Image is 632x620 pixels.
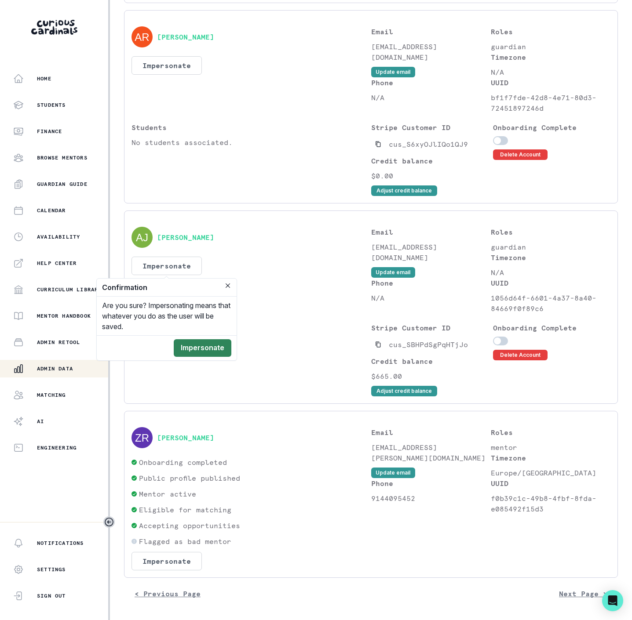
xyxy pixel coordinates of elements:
[37,592,66,599] p: Sign Out
[157,233,214,242] button: [PERSON_NAME]
[223,280,233,291] button: Close
[174,339,231,357] button: Impersonate
[132,227,153,248] img: svg
[103,516,115,528] button: Toggle sidebar
[371,478,491,489] p: Phone
[371,337,385,352] button: Copied to clipboard
[491,478,610,489] p: UUID
[371,137,385,151] button: Copied to clipboard
[371,356,489,366] p: Credit balance
[37,75,51,82] p: Home
[371,156,489,166] p: Credit balance
[493,122,610,133] p: Onboarding Complete
[371,427,491,438] p: Email
[371,293,491,303] p: N/A
[491,26,610,37] p: Roles
[37,444,77,451] p: Engineering
[37,181,88,188] p: Guardian Guide
[132,427,153,448] img: svg
[139,457,227,468] p: Onboarding completed
[371,122,489,133] p: Stripe Customer ID
[491,267,610,278] p: N/A
[371,67,415,77] button: Update email
[132,323,371,333] p: Students
[37,233,80,240] p: Availability
[371,386,437,396] button: Adjust credit balance
[132,137,371,148] p: No students associated.
[37,392,66,399] p: Matching
[371,170,489,181] p: $0.00
[37,102,66,109] p: Students
[157,33,214,41] button: [PERSON_NAME]
[491,468,610,478] p: Europe/[GEOGRAPHIC_DATA]
[37,365,73,372] p: Admin Data
[31,20,77,35] img: Curious Cardinals Logo
[371,493,491,504] p: 9144095452
[491,41,610,52] p: guardian
[132,257,202,275] button: Impersonate
[139,489,196,499] p: Mentor active
[132,56,202,75] button: Impersonate
[132,26,153,47] img: svg
[371,242,491,263] p: [EMAIL_ADDRESS][DOMAIN_NAME]
[37,128,62,135] p: Finance
[389,139,468,149] p: cus_S6xyOJlIQo1QJ9
[371,278,491,288] p: Phone
[124,585,211,602] button: < Previous Page
[139,520,240,531] p: Accepting opportunities
[491,278,610,288] p: UUID
[491,427,610,438] p: Roles
[37,540,84,547] p: Notifications
[371,267,415,278] button: Update email
[371,185,437,196] button: Adjust credit balance
[491,242,610,252] p: guardian
[371,227,491,237] p: Email
[371,41,491,62] p: [EMAIL_ADDRESS][DOMAIN_NAME]
[493,323,610,333] p: Onboarding Complete
[491,293,610,314] p: 1056d64f-6601-4a37-8a40-84669f0f89c6
[371,468,415,478] button: Update email
[132,552,202,570] button: Impersonate
[157,433,214,442] button: [PERSON_NAME]
[491,52,610,62] p: Timezone
[602,590,623,611] div: Open Intercom Messenger
[97,297,237,335] div: Are you sure? Impersonating means that whatever you do as the user will be saved.
[139,504,231,515] p: Eligible for matching
[371,26,491,37] p: Email
[37,286,102,293] p: Curriculum Library
[491,77,610,88] p: UUID
[371,77,491,88] p: Phone
[139,473,240,483] p: Public profile published
[548,585,618,602] button: Next Page >
[37,418,44,425] p: AI
[371,442,491,463] p: [EMAIL_ADDRESS][PERSON_NAME][DOMAIN_NAME]
[491,92,610,113] p: bf1f7fde-42d8-4e71-80d3-72451897246d
[491,227,610,237] p: Roles
[97,279,237,297] header: Confirmation
[371,92,491,103] p: N/A
[389,339,468,350] p: cus_SBHPdSgPqHTjJo
[491,67,610,77] p: N/A
[139,536,231,547] p: Flagged as bad mentor
[37,339,80,346] p: Admin Retool
[491,252,610,263] p: Timezone
[132,122,371,133] p: Students
[491,442,610,453] p: mentor
[493,149,548,160] button: Delete Account
[37,207,66,214] p: Calendar
[37,566,66,573] p: Settings
[491,493,610,514] p: f0b39c1c-49b8-4fbf-8fda-e085492f15d3
[37,260,77,267] p: Help Center
[493,350,548,360] button: Delete Account
[491,453,610,463] p: Timezone
[371,371,489,381] p: $665.00
[371,323,489,333] p: Stripe Customer ID
[37,312,91,319] p: Mentor Handbook
[132,337,371,348] p: No students associated.
[37,154,88,161] p: Browse Mentors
